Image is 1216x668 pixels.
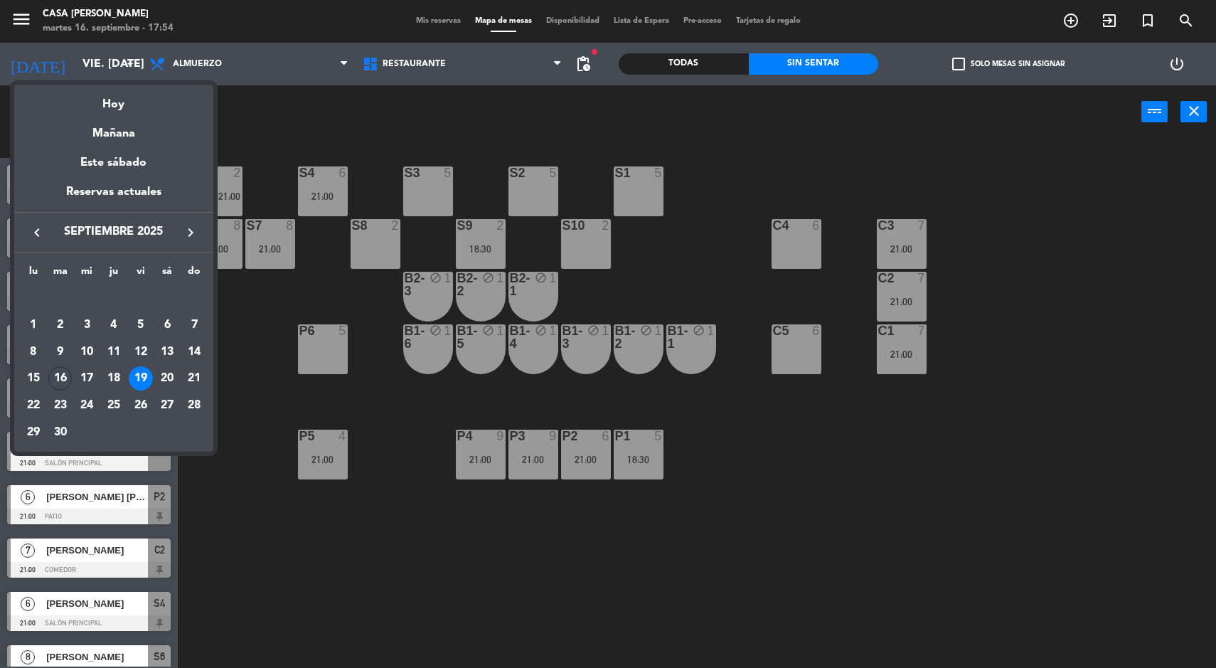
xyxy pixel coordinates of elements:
[182,340,206,364] div: 14
[20,419,47,446] td: 29 de septiembre de 2025
[21,340,46,364] div: 8
[129,366,153,391] div: 19
[75,313,99,337] div: 3
[127,312,154,339] td: 5 de septiembre de 2025
[28,224,46,241] i: keyboard_arrow_left
[47,339,74,366] td: 9 de septiembre de 2025
[48,366,73,391] div: 16
[127,366,154,393] td: 19 de septiembre de 2025
[155,366,179,391] div: 20
[127,339,154,366] td: 12 de septiembre de 2025
[102,340,126,364] div: 11
[181,339,208,366] td: 14 de septiembre de 2025
[182,366,206,391] div: 21
[100,263,127,285] th: jueves
[21,393,46,418] div: 22
[47,419,74,446] td: 30 de septiembre de 2025
[47,366,74,393] td: 16 de septiembre de 2025
[182,224,199,241] i: keyboard_arrow_right
[14,143,213,183] div: Este sábado
[73,366,100,393] td: 17 de septiembre de 2025
[154,339,181,366] td: 13 de septiembre de 2025
[73,312,100,339] td: 3 de septiembre de 2025
[129,340,153,364] div: 12
[154,366,181,393] td: 20 de septiembre de 2025
[48,420,73,445] div: 30
[20,366,47,393] td: 15 de septiembre de 2025
[181,366,208,393] td: 21 de septiembre de 2025
[127,392,154,419] td: 26 de septiembre de 2025
[100,366,127,393] td: 18 de septiembre de 2025
[14,85,213,114] div: Hoy
[48,340,73,364] div: 9
[127,263,154,285] th: viernes
[21,420,46,445] div: 29
[155,313,179,337] div: 6
[47,392,74,419] td: 23 de septiembre de 2025
[154,312,181,339] td: 6 de septiembre de 2025
[100,392,127,419] td: 25 de septiembre de 2025
[100,312,127,339] td: 4 de septiembre de 2025
[50,223,178,241] span: septiembre 2025
[47,312,74,339] td: 2 de septiembre de 2025
[178,223,203,242] button: keyboard_arrow_right
[24,223,50,242] button: keyboard_arrow_left
[129,313,153,337] div: 5
[14,183,213,212] div: Reservas actuales
[20,263,47,285] th: lunes
[102,313,126,337] div: 4
[102,366,126,391] div: 18
[21,313,46,337] div: 1
[14,114,213,143] div: Mañana
[48,313,73,337] div: 2
[154,392,181,419] td: 27 de septiembre de 2025
[75,366,99,391] div: 17
[73,339,100,366] td: 10 de septiembre de 2025
[48,393,73,418] div: 23
[100,339,127,366] td: 11 de septiembre de 2025
[182,393,206,418] div: 28
[181,392,208,419] td: 28 de septiembre de 2025
[73,392,100,419] td: 24 de septiembre de 2025
[20,312,47,339] td: 1 de septiembre de 2025
[20,285,208,312] td: SEP.
[129,393,153,418] div: 26
[181,263,208,285] th: domingo
[182,313,206,337] div: 7
[20,392,47,419] td: 22 de septiembre de 2025
[75,393,99,418] div: 24
[20,339,47,366] td: 8 de septiembre de 2025
[21,366,46,391] div: 15
[47,263,74,285] th: martes
[181,312,208,339] td: 7 de septiembre de 2025
[154,263,181,285] th: sábado
[73,263,100,285] th: miércoles
[155,393,179,418] div: 27
[155,340,179,364] div: 13
[102,393,126,418] div: 25
[75,340,99,364] div: 10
